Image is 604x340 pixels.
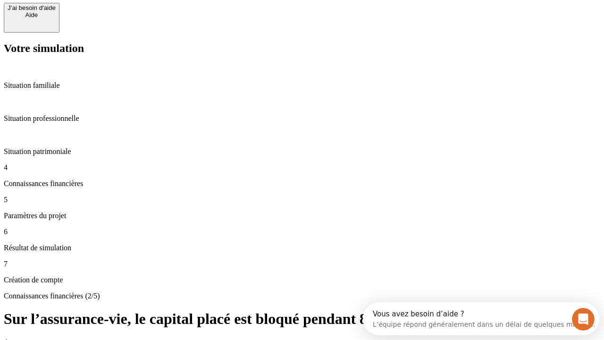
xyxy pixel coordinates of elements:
p: Résultat de simulation [4,244,600,252]
p: Création de compte [4,276,600,284]
div: L’équipe répond généralement dans un délai de quelques minutes. [10,16,232,25]
button: J’ai besoin d'aideAide [4,3,59,33]
p: Connaissances financières [4,179,600,188]
p: 7 [4,260,600,268]
p: Situation professionnelle [4,114,600,123]
h1: Sur l’assurance-vie, le capital placé est bloqué pendant 8 ans ? [4,310,600,328]
h2: Votre simulation [4,42,600,55]
div: J’ai besoin d'aide [8,4,56,11]
iframe: Intercom live chat [572,308,595,331]
p: 5 [4,195,600,204]
p: Situation familiale [4,81,600,90]
div: Ouvrir le Messenger Intercom [4,4,260,30]
p: 6 [4,228,600,236]
p: 4 [4,163,600,172]
p: Connaissances financières (2/5) [4,292,600,300]
div: Aide [8,11,56,18]
iframe: Intercom live chat discovery launcher [363,302,599,335]
p: Paramètres du projet [4,212,600,220]
div: Vous avez besoin d’aide ? [10,8,232,16]
p: Situation patrimoniale [4,147,600,156]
